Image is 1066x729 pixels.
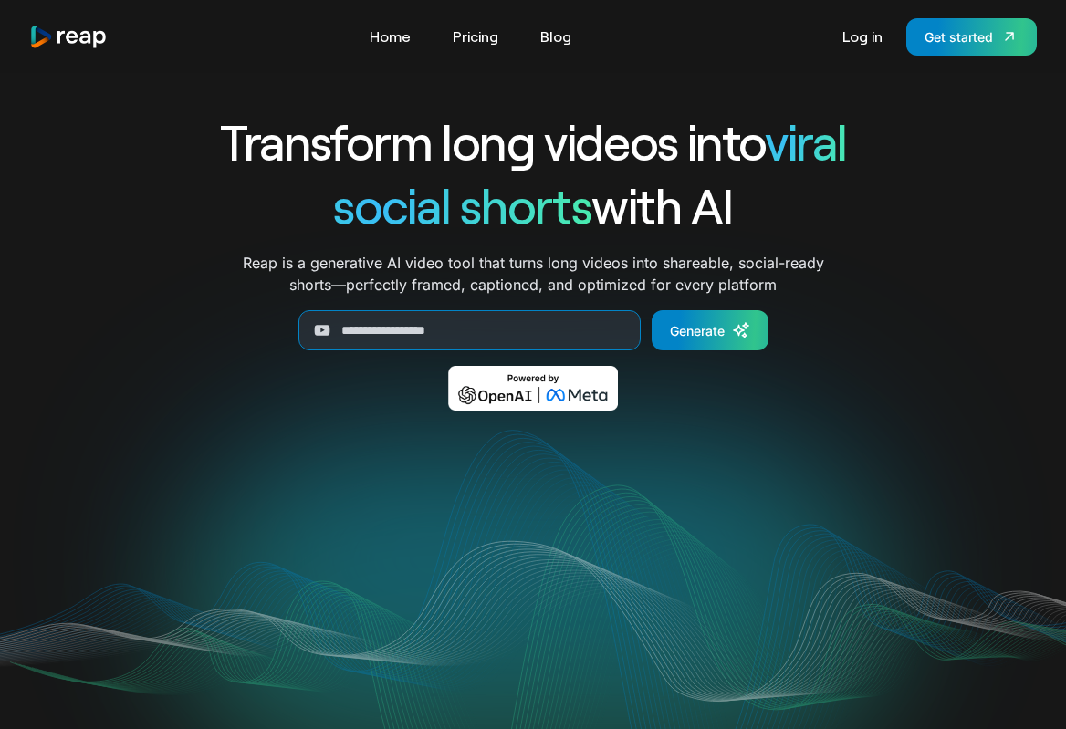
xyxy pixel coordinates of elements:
[531,22,580,51] a: Blog
[29,25,108,49] a: home
[153,310,913,350] form: Generate Form
[243,252,824,296] p: Reap is a generative AI video tool that turns long videos into shareable, social-ready shorts—per...
[333,175,591,234] span: social shorts
[906,18,1037,56] a: Get started
[652,310,768,350] a: Generate
[925,27,993,47] div: Get started
[448,366,619,411] img: Powered by OpenAI & Meta
[153,173,913,237] h1: with AI
[833,22,892,51] a: Log in
[670,321,725,340] div: Generate
[29,25,108,49] img: reap logo
[444,22,507,51] a: Pricing
[153,109,913,173] h1: Transform long videos into
[765,111,846,171] span: viral
[361,22,420,51] a: Home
